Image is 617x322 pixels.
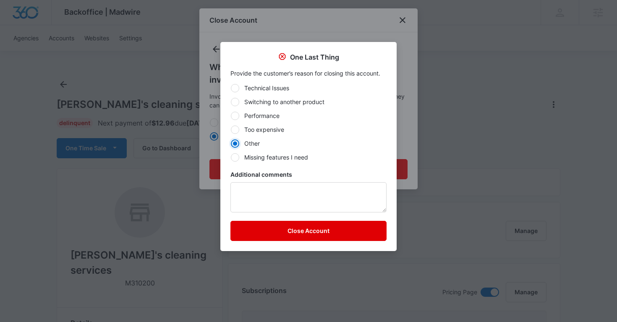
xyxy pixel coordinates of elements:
p: One Last Thing [290,52,339,62]
label: Performance [230,111,387,120]
label: Too expensive [230,125,387,134]
p: Provide the customer’s reason for closing this account. [230,69,387,78]
button: Close Account [230,221,387,241]
label: Switching to another product [230,97,387,106]
label: Missing features I need [230,153,387,162]
label: Technical Issues [230,84,387,92]
label: Other [230,139,387,148]
label: Additional comments [230,170,387,179]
